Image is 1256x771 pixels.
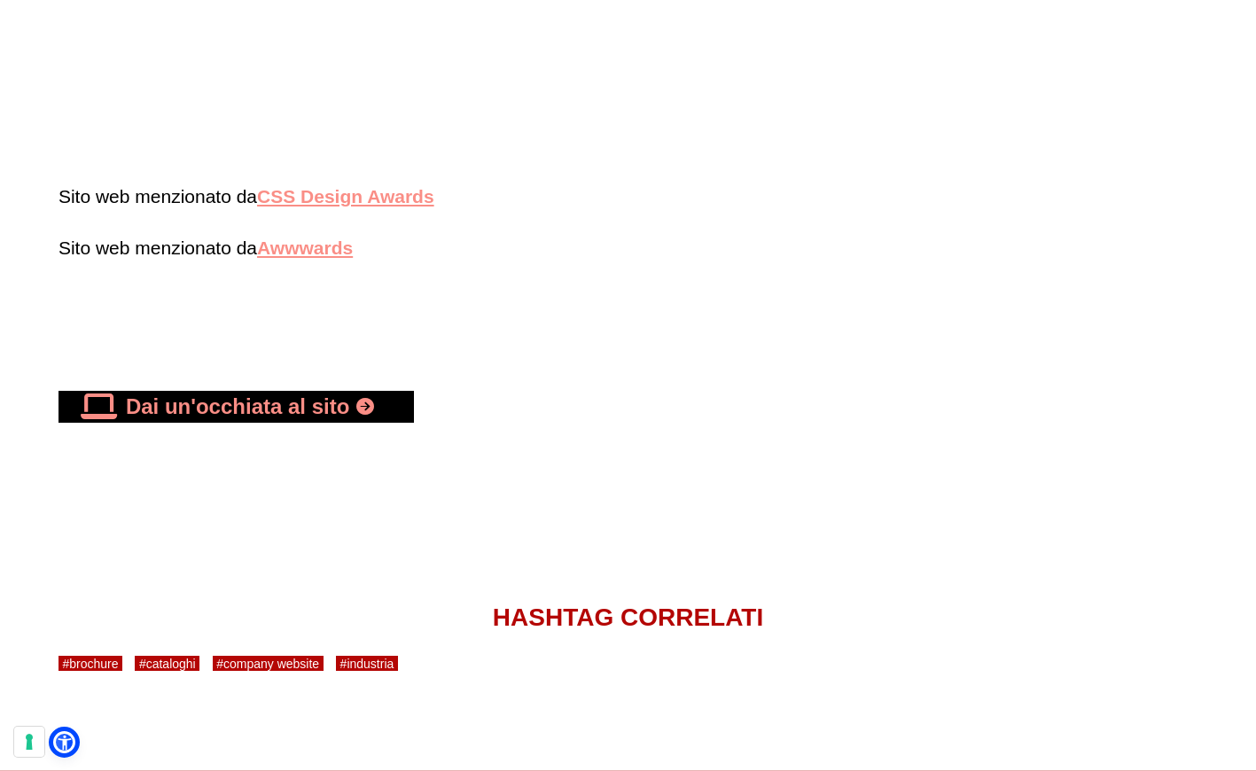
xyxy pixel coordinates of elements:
[257,238,353,258] a: Awwwards
[59,233,1197,263] p: Sito web menzionato da
[53,731,75,753] a: Open Accessibility Menu
[257,186,434,206] a: CSS Design Awards
[336,656,398,671] a: #industria
[59,600,1197,635] h3: Hashtag correlati
[59,182,1197,212] p: Sito web menzionato da
[135,656,199,671] a: #cataloghi
[14,727,44,757] button: Le tue preferenze relative al consenso per le tecnologie di tracciamento
[59,391,414,423] a: Dai un'occhiata al sito
[213,656,324,671] a: #company website
[59,656,122,671] a: #brochure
